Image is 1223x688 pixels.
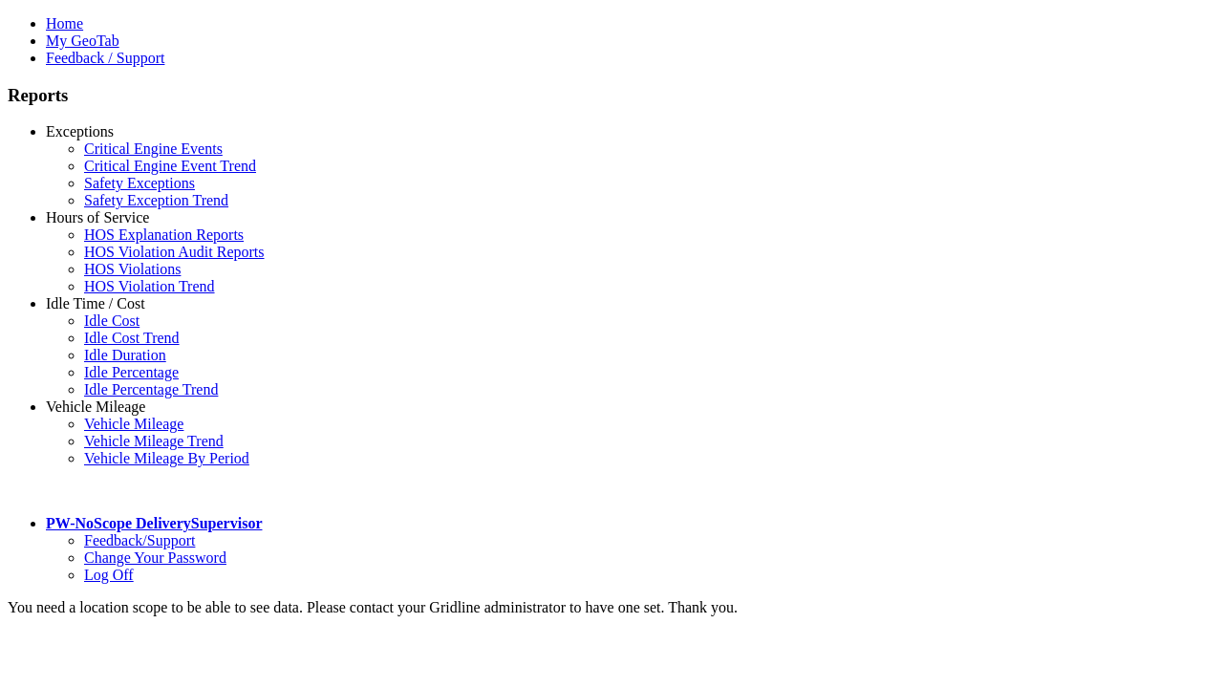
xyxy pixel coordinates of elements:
[84,330,180,346] a: Idle Cost Trend
[46,50,164,66] a: Feedback / Support
[84,244,265,260] a: HOS Violation Audit Reports
[46,515,262,531] a: PW-NoScope DeliverySupervisor
[84,226,244,243] a: HOS Explanation Reports
[46,295,145,312] a: Idle Time / Cost
[84,140,223,157] a: Critical Engine Events
[84,312,139,329] a: Idle Cost
[84,364,179,380] a: Idle Percentage
[84,381,218,398] a: Idle Percentage Trend
[84,549,226,566] a: Change Your Password
[46,123,114,140] a: Exceptions
[84,450,249,466] a: Vehicle Mileage By Period
[84,192,228,208] a: Safety Exception Trend
[84,567,134,583] a: Log Off
[84,433,224,449] a: Vehicle Mileage Trend
[46,398,145,415] a: Vehicle Mileage
[46,209,149,226] a: Hours of Service
[46,32,119,49] a: My GeoTab
[8,85,1215,106] h3: Reports
[84,261,181,277] a: HOS Violations
[84,532,195,548] a: Feedback/Support
[84,416,183,432] a: Vehicle Mileage
[84,278,215,294] a: HOS Violation Trend
[84,175,195,191] a: Safety Exceptions
[46,15,83,32] a: Home
[84,158,256,174] a: Critical Engine Event Trend
[84,347,166,363] a: Idle Duration
[8,599,1215,616] div: You need a location scope to be able to see data. Please contact your Gridline administrator to h...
